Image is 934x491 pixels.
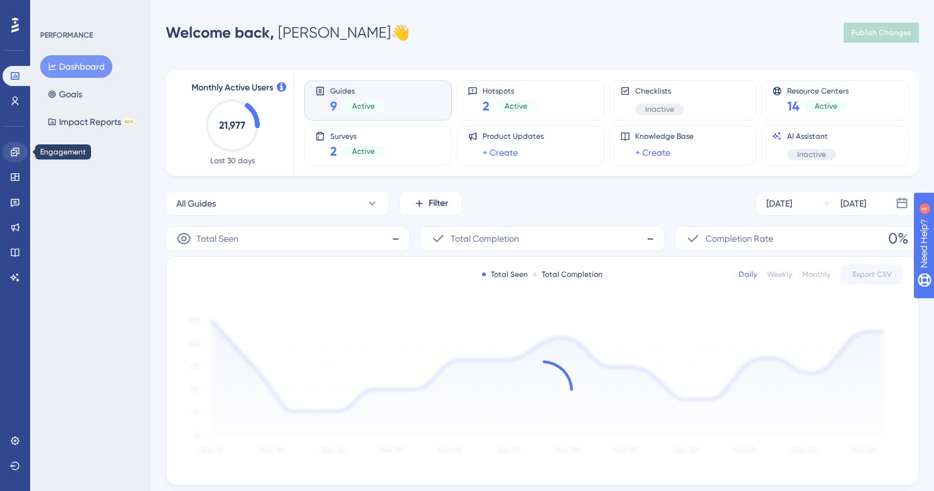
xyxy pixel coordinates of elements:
div: Daily [739,269,757,279]
div: PERFORMANCE [40,30,93,40]
span: 14 [787,97,800,115]
span: Knowledge Base [635,131,694,141]
span: - [647,229,654,249]
span: Surveys [330,131,385,140]
button: All Guides [166,191,389,216]
button: Filter [399,191,462,216]
span: Guides [330,86,385,95]
span: Active [352,101,375,111]
span: Filter [429,196,448,211]
a: + Create [483,145,518,160]
span: 2 [330,143,337,160]
span: Inactive [797,149,826,159]
span: Welcome back, [166,23,274,41]
div: Total Completion [533,269,603,279]
button: Dashboard [40,55,112,78]
div: Weekly [767,269,792,279]
span: Inactive [645,104,674,114]
span: Completion Rate [706,231,773,246]
button: Export CSV [840,264,903,284]
div: [PERSON_NAME] 👋 [166,23,410,43]
span: AI Assistant [787,131,836,141]
span: Total Seen [196,231,239,246]
div: Monthly [802,269,830,279]
span: 0% [888,229,908,249]
span: Export CSV [852,269,892,279]
span: Publish Changes [851,28,911,38]
span: Last 30 days [210,156,255,166]
button: Goals [40,83,90,105]
span: Resource Centers [787,86,849,95]
div: BETA [124,119,135,125]
span: 2 [483,97,490,115]
span: Monthly Active Users [191,80,273,95]
span: Total Completion [451,231,519,246]
span: Need Help? [30,3,79,18]
div: [DATE] [766,196,792,211]
div: [DATE] [840,196,866,211]
a: + Create [635,145,670,160]
span: - [392,229,399,249]
iframe: UserGuiding AI Assistant Launcher [881,441,919,479]
button: Publish Changes [844,23,919,43]
span: Product Updates [483,131,544,141]
div: Total Seen [482,269,528,279]
button: Impact ReportsBETA [40,111,142,133]
span: Active [352,146,375,156]
span: 9 [330,97,337,115]
text: 21,977 [219,119,245,131]
div: 4 [87,6,91,16]
span: All Guides [176,196,216,211]
span: Active [815,101,837,111]
span: Hotspots [483,86,537,95]
span: Checklists [635,86,684,96]
span: Active [505,101,527,111]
